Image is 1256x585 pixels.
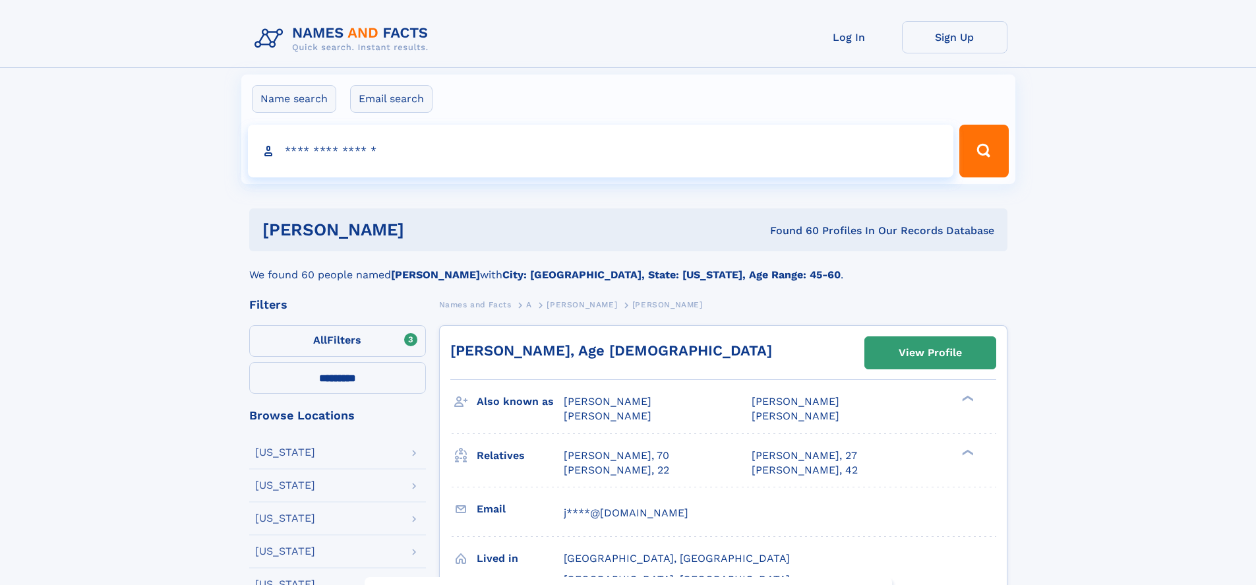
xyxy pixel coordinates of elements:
[564,463,669,477] a: [PERSON_NAME], 22
[752,410,839,422] span: [PERSON_NAME]
[564,552,790,565] span: [GEOGRAPHIC_DATA], [GEOGRAPHIC_DATA]
[262,222,587,238] h1: [PERSON_NAME]
[313,334,327,346] span: All
[350,85,433,113] label: Email search
[587,224,994,238] div: Found 60 Profiles In Our Records Database
[547,300,617,309] span: [PERSON_NAME]
[255,546,315,557] div: [US_STATE]
[477,390,564,413] h3: Also known as
[959,125,1008,177] button: Search Button
[564,410,651,422] span: [PERSON_NAME]
[865,337,996,369] a: View Profile
[249,410,426,421] div: Browse Locations
[902,21,1007,53] a: Sign Up
[255,447,315,458] div: [US_STATE]
[248,125,954,177] input: search input
[249,21,439,57] img: Logo Names and Facts
[959,394,974,403] div: ❯
[899,338,962,368] div: View Profile
[564,395,651,408] span: [PERSON_NAME]
[632,300,703,309] span: [PERSON_NAME]
[477,498,564,520] h3: Email
[252,85,336,113] label: Name search
[526,300,532,309] span: A
[249,299,426,311] div: Filters
[249,325,426,357] label: Filters
[450,342,772,359] a: [PERSON_NAME], Age [DEMOGRAPHIC_DATA]
[255,480,315,491] div: [US_STATE]
[752,395,839,408] span: [PERSON_NAME]
[752,463,858,477] a: [PERSON_NAME], 42
[796,21,902,53] a: Log In
[959,448,974,456] div: ❯
[752,448,857,463] a: [PERSON_NAME], 27
[255,513,315,524] div: [US_STATE]
[439,296,512,313] a: Names and Facts
[547,296,617,313] a: [PERSON_NAME]
[564,448,669,463] a: [PERSON_NAME], 70
[249,251,1007,283] div: We found 60 people named with .
[477,547,564,570] h3: Lived in
[526,296,532,313] a: A
[502,268,841,281] b: City: [GEOGRAPHIC_DATA], State: [US_STATE], Age Range: 45-60
[477,445,564,467] h3: Relatives
[391,268,480,281] b: [PERSON_NAME]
